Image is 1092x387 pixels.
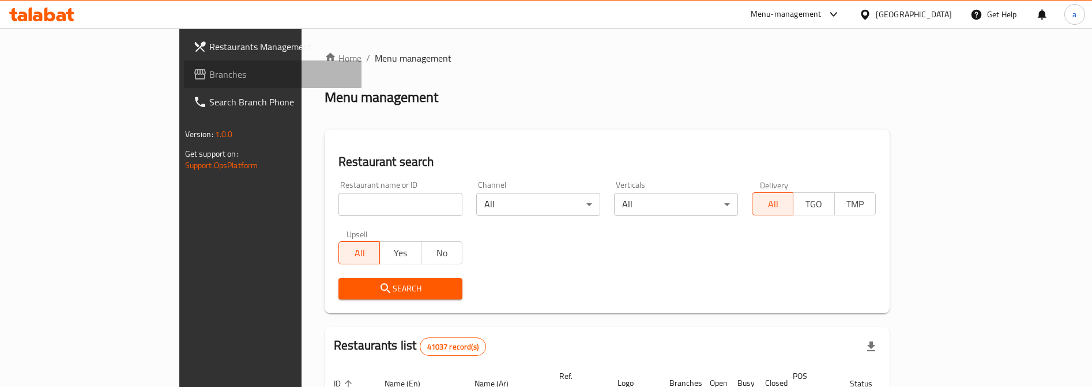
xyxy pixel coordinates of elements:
[1072,8,1076,21] span: a
[420,337,486,356] div: Total records count
[798,196,830,213] span: TGO
[344,245,375,261] span: All
[185,146,238,161] span: Get support on:
[751,7,822,21] div: Menu-management
[347,230,368,238] label: Upsell
[793,192,834,215] button: TGO
[757,196,789,213] span: All
[334,337,486,356] h2: Restaurants list
[876,8,952,21] div: [GEOGRAPHIC_DATA]
[209,40,352,54] span: Restaurants Management
[338,193,462,216] input: Search for restaurant name or ID..
[185,158,258,173] a: Support.OpsPlatform
[375,51,451,65] span: Menu management
[426,245,458,261] span: No
[338,241,380,264] button: All
[857,333,885,361] div: Export file
[348,282,453,296] span: Search
[420,342,485,352] span: 41037 record(s)
[839,196,871,213] span: TMP
[209,67,352,81] span: Branches
[379,241,421,264] button: Yes
[752,192,793,215] button: All
[614,193,738,216] div: All
[385,245,416,261] span: Yes
[325,51,890,65] nav: breadcrumb
[338,153,876,170] h2: Restaurant search
[366,51,370,65] li: /
[421,241,462,264] button: No
[184,33,362,60] a: Restaurants Management
[325,88,438,107] h2: Menu management
[184,88,362,116] a: Search Branch Phone
[760,181,789,189] label: Delivery
[338,278,462,299] button: Search
[184,60,362,88] a: Branches
[185,127,213,142] span: Version:
[209,95,352,109] span: Search Branch Phone
[476,193,600,216] div: All
[834,192,876,215] button: TMP
[215,127,233,142] span: 1.0.0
